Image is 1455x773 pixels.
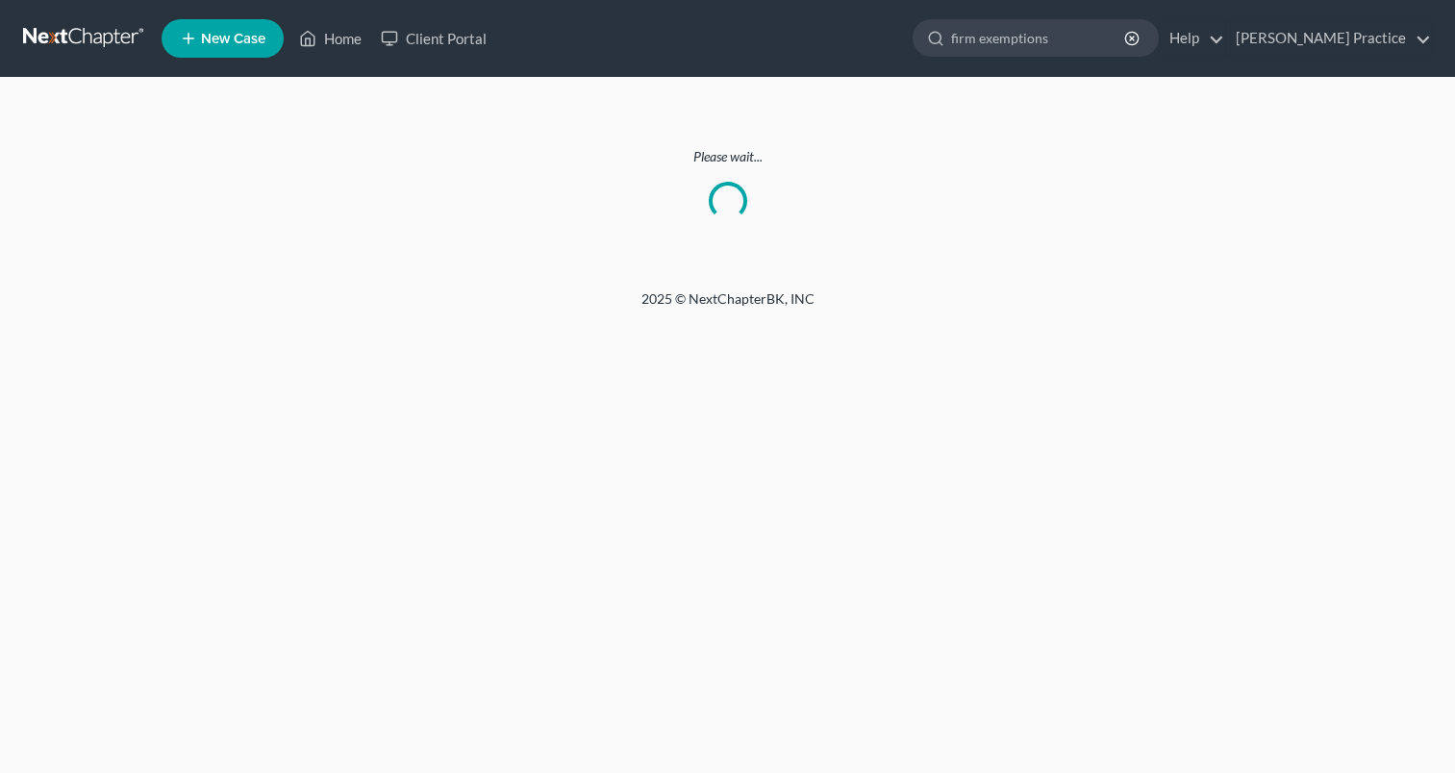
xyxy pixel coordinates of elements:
[371,21,496,56] a: Client Portal
[201,32,265,46] span: New Case
[951,20,1127,56] input: Search by name...
[289,21,371,56] a: Home
[23,147,1432,166] p: Please wait...
[1226,21,1431,56] a: [PERSON_NAME] Practice
[180,289,1276,324] div: 2025 © NextChapterBK, INC
[1160,21,1224,56] a: Help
